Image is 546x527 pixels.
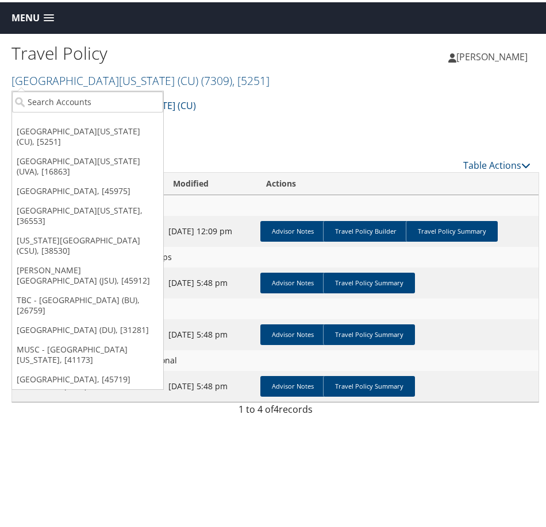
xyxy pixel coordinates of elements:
[12,348,539,369] td: [GEOGRAPHIC_DATA][US_STATE] Personal
[12,296,539,317] td: University of [US_STATE] NonGhost
[232,71,270,86] span: , [ 5251 ]
[163,265,256,296] td: [DATE] 5:48 pm
[163,317,256,348] td: [DATE] 5:48 pm
[323,322,415,343] a: Travel Policy Summary
[12,179,163,199] a: [GEOGRAPHIC_DATA], [45975]
[12,245,539,265] td: [GEOGRAPHIC_DATA][US_STATE] Groups
[406,219,498,239] a: Travel Policy Summary
[456,48,528,61] span: [PERSON_NAME]
[12,199,163,228] a: [GEOGRAPHIC_DATA][US_STATE], [36553]
[12,288,163,318] a: TBC - [GEOGRAPHIC_DATA] (BU), [26759]
[12,367,163,387] a: [GEOGRAPHIC_DATA], [45719]
[274,401,279,413] span: 4
[12,89,163,110] input: Search Accounts
[12,228,163,258] a: [US_STATE][GEOGRAPHIC_DATA] (CSU), [38530]
[323,374,415,394] a: Travel Policy Summary
[163,170,256,193] th: Modified: activate to sort column ascending
[448,37,539,72] a: [PERSON_NAME]
[11,39,275,63] h1: Travel Policy
[12,258,163,288] a: [PERSON_NAME][GEOGRAPHIC_DATA] (JSU), [45912]
[260,322,325,343] a: Advisor Notes
[256,170,539,193] th: Actions
[260,270,325,291] a: Advisor Notes
[11,10,40,21] span: Menu
[163,214,256,245] td: [DATE] 12:09 pm
[12,149,163,179] a: [GEOGRAPHIC_DATA][US_STATE] (UVA), [16863]
[260,374,325,394] a: Advisor Notes
[163,369,256,400] td: [DATE] 5:48 pm
[11,71,270,86] a: [GEOGRAPHIC_DATA][US_STATE] (CU)
[323,270,415,291] a: Travel Policy Summary
[6,6,60,25] a: Menu
[12,338,163,367] a: MUSC - [GEOGRAPHIC_DATA][US_STATE], [41173]
[323,219,408,239] a: Travel Policy Builder
[463,157,530,169] a: Table Actions
[20,400,530,420] div: 1 to 4 of records
[201,71,232,86] span: ( 7309 )
[12,193,539,214] td: [GEOGRAPHIC_DATA][US_STATE] (CU)
[12,318,163,338] a: [GEOGRAPHIC_DATA] (DU), [31281]
[260,219,325,239] a: Advisor Notes
[12,119,163,149] a: [GEOGRAPHIC_DATA][US_STATE] (CU), [5251]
